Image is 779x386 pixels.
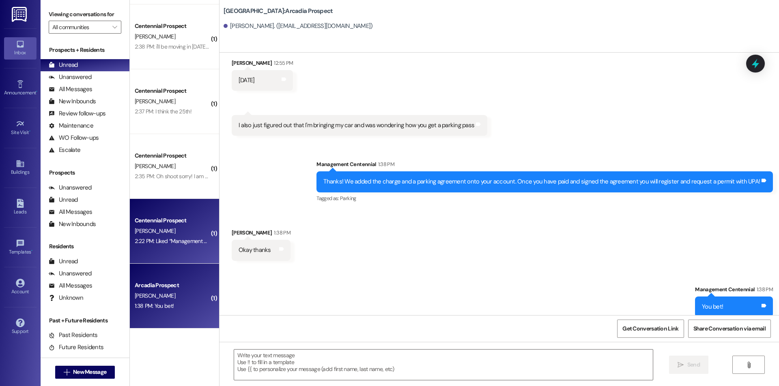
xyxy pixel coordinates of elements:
[678,362,684,368] i: 
[135,227,175,235] span: [PERSON_NAME]
[41,242,129,251] div: Residents
[376,160,394,168] div: 1:38 PM
[135,151,210,160] div: Centennial Prospect
[693,324,766,333] span: Share Conversation via email
[239,76,255,85] div: [DATE]
[49,61,78,69] div: Unread
[135,237,295,245] div: 2:22 PM: Liked “Management Centennial (Centennial): Great thanks!”
[49,294,83,302] div: Unknown
[31,248,32,254] span: •
[135,98,175,105] span: [PERSON_NAME]
[135,43,317,50] div: 2:38 PM: i'll be moving in [DATE]! that's the day we are able to move in correct?
[746,362,752,368] i: 
[29,128,30,134] span: •
[41,46,129,54] div: Prospects + Residents
[4,276,37,298] a: Account
[316,192,773,204] div: Tagged as:
[622,324,678,333] span: Get Conversation Link
[36,89,37,94] span: •
[41,168,129,177] div: Prospects
[135,216,210,225] div: Centennial Prospect
[687,360,700,369] span: Send
[272,59,293,67] div: 12:55 PM
[64,369,70,375] i: 
[49,85,92,94] div: All Messages
[669,356,708,374] button: Send
[49,8,121,21] label: Viewing conversations for
[55,366,115,379] button: New Message
[112,24,117,30] i: 
[316,160,773,171] div: Management Centennial
[272,228,290,237] div: 1:38 PM
[135,33,175,40] span: [PERSON_NAME]
[135,162,175,170] span: [PERSON_NAME]
[49,343,103,352] div: Future Residents
[323,177,760,186] div: Thanks! We added the charge and a parking agreement onto your account. Once you have paid and sig...
[49,331,98,339] div: Past Residents
[4,196,37,218] a: Leads
[135,302,174,309] div: 1:38 PM: You bet!
[135,22,210,30] div: Centennial Prospect
[49,146,80,154] div: Escalate
[49,73,92,81] div: Unanswered
[4,316,37,338] a: Support
[224,7,333,15] b: [GEOGRAPHIC_DATA]: Arcadia Prospect
[41,316,129,325] div: Past + Future Residents
[49,122,93,130] div: Maintenance
[49,97,96,106] div: New Inbounds
[49,208,92,216] div: All Messages
[52,21,108,34] input: All communities
[4,157,37,179] a: Buildings
[224,22,373,30] div: [PERSON_NAME]. ([EMAIL_ADDRESS][DOMAIN_NAME])
[12,7,28,22] img: ResiDesk Logo
[135,108,192,115] div: 2:37 PM: I think the 25th!
[49,269,92,278] div: Unanswered
[4,237,37,258] a: Templates •
[135,292,175,299] span: [PERSON_NAME]
[49,282,92,290] div: All Messages
[49,183,92,192] div: Unanswered
[73,368,106,376] span: New Message
[135,87,210,95] div: Centennial Prospect
[232,228,291,240] div: [PERSON_NAME]
[239,121,474,130] div: I also just figured out that I'm bringing my car and was wondering how you get a parking pass
[617,320,684,338] button: Get Conversation Link
[232,59,293,70] div: [PERSON_NAME]
[4,117,37,139] a: Site Visit •
[135,281,210,290] div: Arcadia Prospect
[695,285,773,296] div: Management Centennial
[4,37,37,59] a: Inbox
[688,320,771,338] button: Share Conversation via email
[49,134,99,142] div: WO Follow-ups
[135,173,323,180] div: 2:35 PM: Oh shoot sorry! I am planning [DATE] during my time slot from 9-10 AM!
[49,196,78,204] div: Unread
[239,246,271,254] div: Okay thanks
[755,285,773,294] div: 1:38 PM
[49,257,78,266] div: Unread
[49,220,96,228] div: New Inbounds
[340,195,356,202] span: Parking
[702,303,723,311] div: You bet!
[49,109,105,118] div: Review follow-ups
